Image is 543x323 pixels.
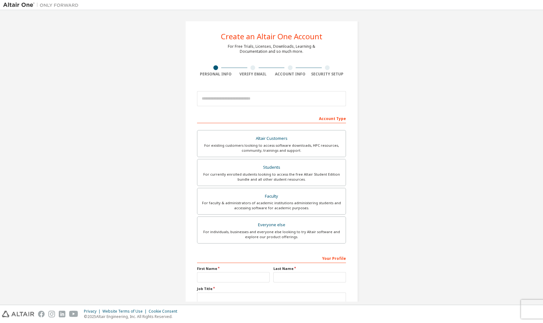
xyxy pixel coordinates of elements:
label: Last Name [273,266,346,271]
img: instagram.svg [48,311,55,317]
div: Cookie Consent [149,309,181,314]
img: altair_logo.svg [2,311,34,317]
img: youtube.svg [69,311,78,317]
img: Altair One [3,2,82,8]
div: For faculty & administrators of academic institutions administering students and accessing softwa... [201,200,342,211]
img: facebook.svg [38,311,45,317]
div: Your Profile [197,253,346,263]
div: Faculty [201,192,342,201]
img: linkedin.svg [59,311,65,317]
div: For Free Trials, Licenses, Downloads, Learning & Documentation and so much more. [228,44,315,54]
div: Create an Altair One Account [221,33,322,40]
div: Everyone else [201,221,342,229]
p: © 2025 Altair Engineering, Inc. All Rights Reserved. [84,314,181,319]
div: Security Setup [309,72,346,77]
div: Altair Customers [201,134,342,143]
label: Job Title [197,286,346,291]
div: For existing customers looking to access software downloads, HPC resources, community, trainings ... [201,143,342,153]
div: Students [201,163,342,172]
div: Account Info [271,72,309,77]
div: Privacy [84,309,102,314]
div: Verify Email [234,72,272,77]
div: Website Terms of Use [102,309,149,314]
label: First Name [197,266,270,271]
div: Account Type [197,113,346,123]
div: For individuals, businesses and everyone else looking to try Altair software and explore our prod... [201,229,342,239]
div: Personal Info [197,72,234,77]
div: For currently enrolled students looking to access the free Altair Student Edition bundle and all ... [201,172,342,182]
